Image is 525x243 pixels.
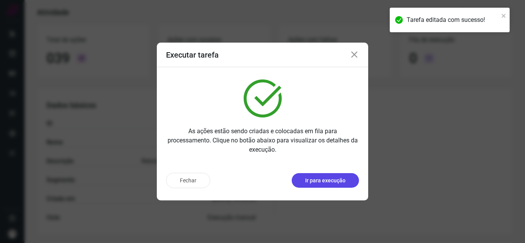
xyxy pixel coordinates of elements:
h3: Executar tarefa [166,50,219,60]
button: Ir para execução [292,173,359,188]
p: As ações estão sendo criadas e colocadas em fila para processamento. Clique no botão abaixo para ... [166,127,359,154]
button: Fechar [166,173,210,188]
img: verified.svg [244,79,282,117]
p: Ir para execução [305,177,346,185]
